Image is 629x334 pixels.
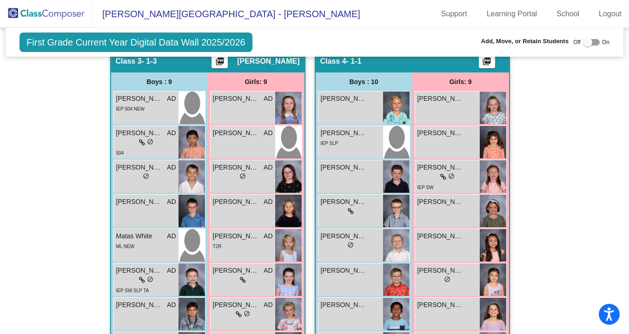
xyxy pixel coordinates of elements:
span: [PERSON_NAME] [417,128,464,138]
div: Girls: 9 [208,72,305,91]
mat-icon: picture_as_pdf [214,57,225,70]
span: - 1-1 [346,57,362,66]
span: do_not_disturb_alt [448,173,455,179]
span: Off [573,38,581,46]
div: Girls: 9 [412,72,509,91]
span: T2R [213,244,222,249]
span: [PERSON_NAME] [321,231,367,241]
a: Logout [591,7,629,21]
span: Class 4 [320,57,346,66]
span: [PERSON_NAME] [321,266,367,275]
span: [PERSON_NAME] [116,300,163,310]
span: AD [167,197,176,207]
span: 504 [116,151,124,156]
a: Learning Portal [479,7,545,21]
span: Add, Move, or Retain Students [481,37,569,46]
button: Print Students Details [479,54,495,68]
div: Boys : 10 [316,72,412,91]
span: do_not_disturb_alt [147,138,153,145]
span: [PERSON_NAME] [116,128,163,138]
div: Boys : 9 [111,72,208,91]
span: [PERSON_NAME] [213,128,259,138]
span: [PERSON_NAME] [417,197,464,207]
a: School [549,7,587,21]
span: do_not_disturb_alt [143,173,149,179]
span: AD [167,128,176,138]
span: do_not_disturb_alt [147,276,153,282]
button: Print Students Details [212,54,228,68]
span: [PERSON_NAME] [417,94,464,104]
span: IEP SLP [321,141,338,146]
span: AD [167,94,176,104]
span: [PERSON_NAME] [213,266,259,275]
span: [PERSON_NAME] [116,94,163,104]
span: do_not_disturb_alt [239,173,246,179]
span: [PERSON_NAME] [116,163,163,172]
span: AD [167,300,176,310]
span: AD [167,163,176,172]
span: [PERSON_NAME] [213,163,259,172]
span: [PERSON_NAME] [321,94,367,104]
span: [PERSON_NAME] [321,300,367,310]
span: AD [264,128,272,138]
span: [PERSON_NAME] [213,197,259,207]
mat-icon: picture_as_pdf [481,57,492,70]
span: [PERSON_NAME] [213,231,259,241]
span: [PERSON_NAME] [417,266,464,275]
span: On [602,38,609,46]
span: [PERSON_NAME] [417,231,464,241]
span: [PERSON_NAME] [321,197,367,207]
span: [PERSON_NAME] [321,163,367,172]
span: do_not_disturb_alt [244,310,250,317]
span: - 1-3 [142,57,157,66]
span: AD [167,231,176,241]
span: AD [264,94,272,104]
span: Class 3 [116,57,142,66]
span: AD [264,300,272,310]
span: [PERSON_NAME] [213,94,259,104]
span: [PERSON_NAME] [116,266,163,275]
span: AD [264,266,272,275]
span: IEP SW SLP TA [116,288,149,293]
span: [PERSON_NAME] [417,163,464,172]
span: [PERSON_NAME] [237,57,299,66]
span: Matas White [116,231,163,241]
span: IEP SW [417,185,434,190]
span: ML NEW [116,244,135,249]
span: [PERSON_NAME] [417,300,464,310]
span: [PERSON_NAME] [321,128,367,138]
span: AD [264,231,272,241]
span: [PERSON_NAME][GEOGRAPHIC_DATA] - [PERSON_NAME] [93,7,360,21]
span: AD [264,197,272,207]
span: do_not_disturb_alt [347,242,354,248]
span: [PERSON_NAME] [213,300,259,310]
span: AD [167,266,176,275]
span: do_not_disturb_alt [444,276,450,282]
span: First Grade Current Year Digital Data Wall 2025/2026 [20,33,252,52]
span: AD [264,163,272,172]
a: Support [434,7,475,21]
span: IEP 504 NEW [116,106,145,111]
span: [PERSON_NAME] [116,197,163,207]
